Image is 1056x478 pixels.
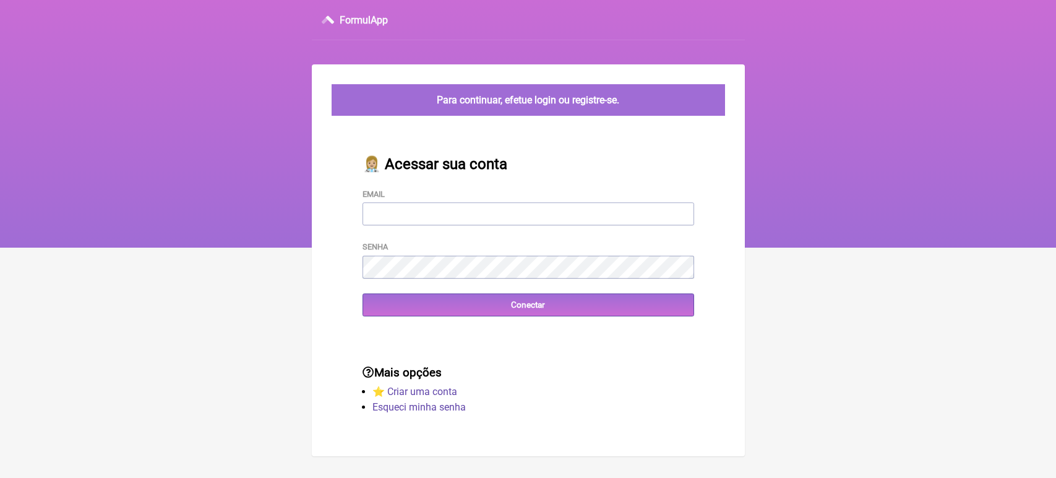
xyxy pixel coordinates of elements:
[363,189,385,199] label: Email
[372,386,457,398] a: ⭐️ Criar uma conta
[363,366,694,380] h3: Mais opções
[363,293,694,316] input: Conectar
[340,14,388,26] h3: FormulApp
[363,242,388,251] label: Senha
[372,401,466,413] a: Esqueci minha senha
[332,84,725,116] div: Para continuar, efetue login ou registre-se.
[363,155,694,173] h2: 👩🏼‍⚕️ Acessar sua conta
